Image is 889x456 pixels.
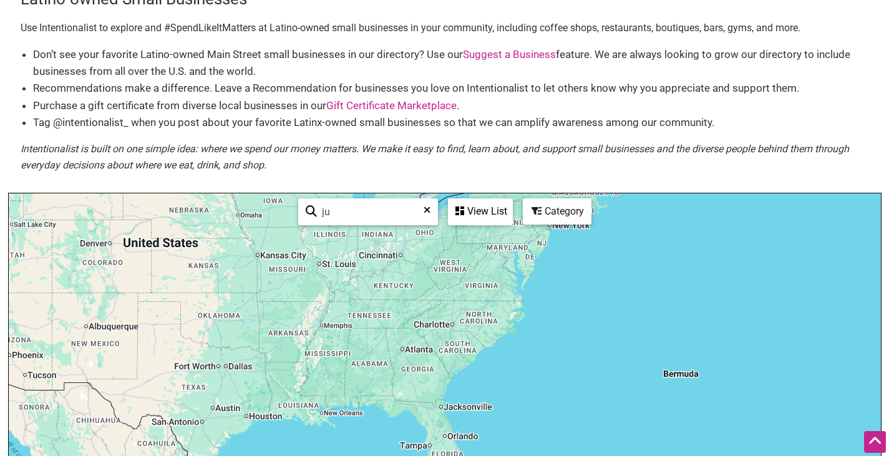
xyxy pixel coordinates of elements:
[864,431,886,453] div: Scroll Back to Top
[33,114,869,131] li: Tag @intentionalist_ when you post about your favorite Latinx-owned small businesses so that we c...
[21,20,869,36] p: Use Intentionalist to explore and #SpendLikeItMatters at Latino-owned small businesses in your co...
[298,198,438,225] div: Type to search and filter
[33,46,869,80] li: Don’t see your favorite Latino-owned Main Street small businesses in our directory? Use our featu...
[33,80,869,97] li: Recommendations make a difference. Leave a Recommendation for businesses you love on Intentionali...
[463,48,556,61] a: Suggest a Business
[448,198,513,225] div: See a list of the visible businesses
[523,198,591,225] div: Filter by category
[326,99,457,112] a: Gift Certificate Marketplace
[524,200,590,223] div: Category
[317,200,430,224] input: Type to find and filter...
[449,200,512,223] div: View List
[21,143,849,171] em: Intentionalist is built on one simple idea: where we spend our money matters. We make it easy to ...
[33,97,869,114] li: Purchase a gift certificate from diverse local businesses in our .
